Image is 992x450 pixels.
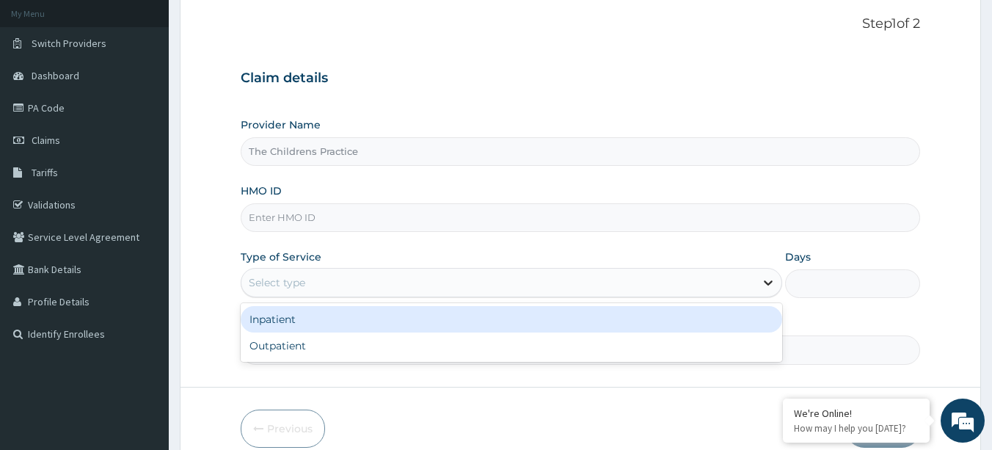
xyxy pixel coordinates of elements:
button: Previous [241,410,325,448]
div: Select type [249,275,305,290]
label: HMO ID [241,184,282,198]
label: Type of Service [241,250,321,264]
label: Provider Name [241,117,321,132]
div: Minimize live chat window [241,7,276,43]
span: Tariffs [32,166,58,179]
div: We're Online! [794,407,919,420]
p: How may I help you today? [794,422,919,435]
div: Chat with us now [76,82,247,101]
p: Step 1 of 2 [241,16,921,32]
span: Claims [32,134,60,147]
span: We're online! [85,133,203,281]
input: Enter HMO ID [241,203,921,232]
h3: Claim details [241,70,921,87]
span: Dashboard [32,69,79,82]
span: Switch Providers [32,37,106,50]
div: Inpatient [241,306,782,333]
div: Outpatient [241,333,782,359]
img: d_794563401_company_1708531726252_794563401 [27,73,59,110]
textarea: Type your message and hit 'Enter' [7,297,280,348]
label: Days [785,250,811,264]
